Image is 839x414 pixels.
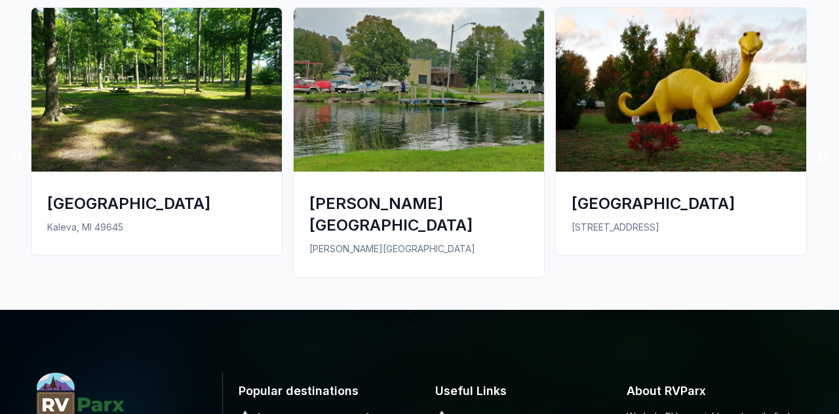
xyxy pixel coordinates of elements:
[572,220,790,235] p: [STREET_ADDRESS]
[816,152,829,165] button: Next
[550,7,812,266] a: Kampvilla RV Park[GEOGRAPHIC_DATA][STREET_ADDRESS]
[309,193,528,236] div: [PERSON_NAME][GEOGRAPHIC_DATA]
[233,373,409,410] h6: Popular destinations
[47,220,266,235] p: Kaleva, MI 49645
[403,313,416,326] button: 1
[430,373,606,410] h6: Useful Links
[423,313,436,326] button: 2
[288,7,550,288] a: Hopkins Park RV and Campground[PERSON_NAME][GEOGRAPHIC_DATA][PERSON_NAME][GEOGRAPHIC_DATA]
[26,7,288,266] a: Kaleva Roadside Village Park[GEOGRAPHIC_DATA]Kaleva, MI 49645
[47,193,266,214] div: [GEOGRAPHIC_DATA]
[10,152,23,165] button: Previous
[294,8,544,172] img: Hopkins Park RV and Campground
[572,193,790,214] div: [GEOGRAPHIC_DATA]
[31,8,282,172] img: Kaleva Roadside Village Park
[309,242,528,256] p: [PERSON_NAME][GEOGRAPHIC_DATA]
[556,8,806,172] img: Kampvilla RV Park
[627,373,802,410] h6: About RVParx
